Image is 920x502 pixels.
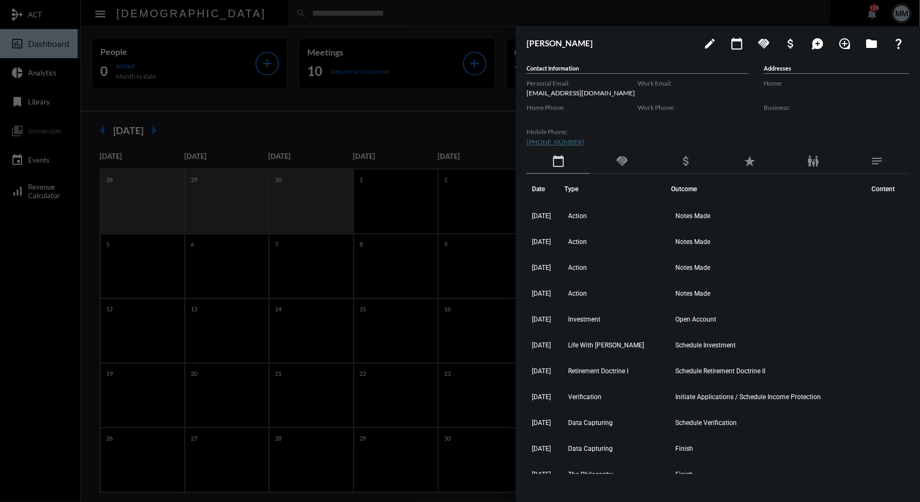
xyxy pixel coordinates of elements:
[532,290,551,297] span: [DATE]
[892,37,905,50] mat-icon: question_mark
[753,32,774,54] button: Add Commitment
[730,37,743,50] mat-icon: calendar_today
[784,37,797,50] mat-icon: attach_money
[675,316,716,323] span: Open Account
[764,65,909,74] h5: Addresses
[764,103,909,111] label: Business:
[871,155,884,168] mat-icon: notes
[532,367,551,375] span: [DATE]
[680,155,693,168] mat-icon: attach_money
[675,419,737,427] span: Schedule Verification
[569,341,645,349] span: Life With [PERSON_NAME]
[838,37,851,50] mat-icon: loupe
[527,38,694,48] h3: [PERSON_NAME]
[675,367,765,375] span: Schedule Retirement Doctrine II
[675,264,710,271] span: Notes Made
[552,155,565,168] mat-icon: calendar_today
[743,155,756,168] mat-icon: star_rate
[532,316,551,323] span: [DATE]
[532,212,551,220] span: [DATE]
[527,128,638,136] label: Mobile Phone:
[675,290,710,297] span: Notes Made
[834,32,855,54] button: Add Introduction
[569,471,614,478] span: The Philosophy
[861,32,882,54] button: Archives
[675,471,693,478] span: Finish
[569,238,587,246] span: Action
[532,471,551,478] span: [DATE]
[638,103,749,111] label: Work Phone:
[569,264,587,271] span: Action
[527,79,638,87] label: Personal Email:
[569,393,602,401] span: Verification
[527,174,564,204] th: Date
[888,32,909,54] button: What If?
[527,103,638,111] label: Home Phone:
[532,393,551,401] span: [DATE]
[615,155,628,168] mat-icon: handshake
[527,65,749,74] h5: Contact Information
[780,32,801,54] button: Add Business
[703,37,716,50] mat-icon: edit
[569,212,587,220] span: Action
[569,290,587,297] span: Action
[726,32,748,54] button: Add meeting
[807,32,828,54] button: Add Mention
[675,393,821,401] span: Initiate Applications / Schedule Income Protection
[532,238,551,246] span: [DATE]
[569,445,613,452] span: Data Capturing
[527,138,584,146] a: [PHONE_NUMBER]
[675,212,710,220] span: Notes Made
[638,79,749,87] label: Work Email:
[757,37,770,50] mat-icon: handshake
[532,445,551,452] span: [DATE]
[564,174,672,204] th: Type
[865,37,878,50] mat-icon: folder
[532,419,551,427] span: [DATE]
[764,79,909,87] label: Home:
[527,89,638,97] p: [EMAIL_ADDRESS][DOMAIN_NAME]
[532,341,551,349] span: [DATE]
[699,32,721,54] button: edit person
[569,419,613,427] span: Data Capturing
[675,238,710,246] span: Notes Made
[807,155,820,168] mat-icon: family_restroom
[569,316,601,323] span: Investment
[811,37,824,50] mat-icon: maps_ugc
[671,174,866,204] th: Outcome
[675,445,693,452] span: Finish
[532,264,551,271] span: [DATE]
[866,174,909,204] th: Content
[675,341,736,349] span: Schedule Investment
[569,367,629,375] span: Retirement Doctrine I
